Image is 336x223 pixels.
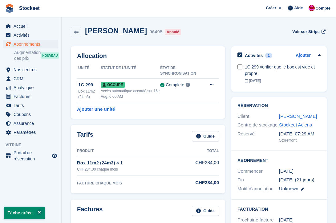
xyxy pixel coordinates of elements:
th: Statut de l'unité [101,63,160,79]
span: [DATE] (21 jours) [279,177,314,182]
div: Storefront [279,137,321,143]
span: CRM [14,74,51,83]
th: Unité [77,63,101,79]
div: Motif d'annulation [237,185,279,192]
div: Annulé [165,29,181,35]
a: menu [3,110,58,119]
a: menu [3,101,58,110]
span: Portail de réservation [14,150,51,162]
div: NOUVEAU [41,52,59,59]
div: Centre de stockage [237,122,279,129]
span: Activités [14,31,51,39]
span: Assurance [14,119,51,128]
div: [DATE] [245,78,321,84]
th: Produit [77,146,171,156]
span: Vitrine [6,142,61,148]
h2: Réservation [237,103,321,108]
td: CHF284,00 [171,156,219,175]
a: menu [3,119,58,128]
a: menu [3,83,58,92]
a: Stockeet [17,3,42,13]
span: Tarifs [14,101,51,110]
div: Accès automatique accordé sur 16e Aug, 6:00 AM [101,88,160,99]
div: Réservé [237,130,279,143]
div: 1C 299 verifier que le box est vide et propre [245,64,321,77]
div: 1C 299 [78,81,101,89]
span: Occupé [101,82,125,88]
a: menu [3,92,58,101]
span: Coupons [14,110,51,119]
span: Aide [294,5,303,11]
span: Unknown [279,186,298,191]
span: Accueil [14,22,51,31]
a: menu [3,65,58,74]
a: menu [3,31,58,39]
div: Fin [237,176,279,184]
span: Paramètres [14,128,51,137]
a: Guide [192,131,219,141]
a: menu [3,150,58,162]
time: 2025-08-15 22:00:00 UTC [279,168,293,175]
p: Tâche créée [4,207,45,219]
h2: [PERSON_NAME] [85,27,147,35]
h2: Allocation [77,52,219,60]
a: Boutique d'aperçu [51,152,58,159]
div: Box 11m2 (24m3) × 1 [77,159,171,167]
a: menu [3,22,58,31]
a: Stockeet Aclens [279,122,312,127]
a: Ajouter une unité [77,106,115,113]
span: Factures [14,92,51,101]
h2: Facturation [237,206,321,212]
a: Guide [192,206,219,216]
span: Analytique [14,83,51,92]
th: Total [171,146,219,156]
span: Augmentation des prix [14,50,41,61]
div: FACTURÉ CHAQUE MOIS [77,180,171,186]
img: Valentin BURDET [309,5,315,11]
a: 1C 299 verifier que le box est vide et propre [DATE] [245,61,321,87]
th: État de synchronisation [160,63,206,79]
a: menu [3,74,58,83]
h2: Activités [245,53,263,58]
h2: Factures [77,206,103,216]
div: 96498 [149,28,162,35]
a: Ajouter [296,52,311,59]
span: Créer [266,5,276,11]
span: Nos centres [14,65,51,74]
div: [DATE] 07:29 AM [279,130,321,138]
div: Client [237,113,279,120]
img: icon-info-grey-7440780725fd019a000dd9b08b2336e03edf1995a4989e88bcd33f0948082b44.svg [186,83,190,87]
a: [PERSON_NAME] [279,114,317,119]
div: Box 11m2 (24m3) [78,89,101,100]
div: 1 [265,53,272,58]
a: menu [3,128,58,137]
div: CHF284,00 chaque mois [77,167,171,172]
span: Voir sur Stripe [292,29,320,35]
span: Abonnements [14,40,51,48]
h2: Tarifs [77,131,93,141]
h2: Abonnement [237,157,321,163]
a: menu [3,40,58,48]
span: Compte [316,5,330,11]
div: Complete [166,82,184,88]
a: Voir sur Stripe [290,27,327,37]
a: Augmentation des prix NOUVEAU [14,49,58,62]
div: Commencer [237,168,279,175]
div: CHF284,00 [171,179,219,186]
img: stora-icon-8386f47178a22dfd0bd8f6a31ec36ba5ce8667c1dd55bd0f319d3a0aa187defe.svg [5,4,14,13]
